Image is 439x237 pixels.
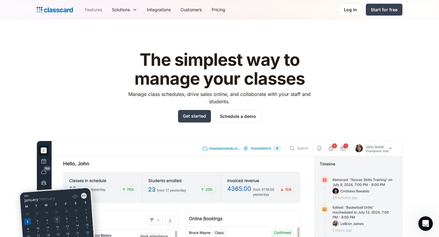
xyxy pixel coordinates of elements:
[37,5,73,14] a: home
[142,3,176,16] a: Integrations
[123,90,316,105] p: Manage class schedules, drive sales online, and collaborate with your staff and students.
[80,3,107,16] a: Features
[123,51,316,88] h1: The simplest way to manage your classes
[418,216,433,231] iframe: Intercom live chat
[339,3,362,16] a: Log in
[371,6,398,13] div: Start for free
[344,6,357,13] div: Log in
[207,3,230,16] a: Pricing
[112,6,130,13] div: Solutions
[178,110,211,122] a: Get started
[107,3,142,16] div: Solutions
[176,3,207,16] a: Customers
[215,110,261,122] a: Schedule a demo
[366,4,402,16] a: Start for free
